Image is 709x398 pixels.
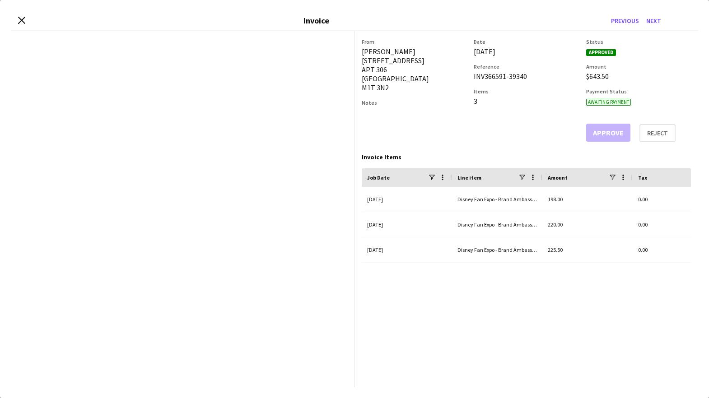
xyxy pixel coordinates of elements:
div: [DATE] [362,212,452,237]
div: 3 [474,97,578,106]
span: Tax [638,174,647,181]
h3: Status [586,38,691,45]
div: 225.50 [542,237,633,262]
h3: Reference [474,63,578,70]
div: [DATE] [362,237,452,262]
h3: Date [474,38,578,45]
span: Line item [457,174,481,181]
button: Previous [607,14,643,28]
span: Amount [548,174,568,181]
h3: Amount [586,63,691,70]
span: Approved [586,49,616,56]
div: INV366591-39340 [474,72,578,81]
div: Disney Fan Expo - Brand Ambassador (salary) [452,187,542,212]
button: Next [643,14,665,28]
div: Invoice Items [362,153,691,161]
div: [PERSON_NAME] [STREET_ADDRESS] APT 306 [GEOGRAPHIC_DATA] M1T 3N2 [362,47,466,92]
div: 198.00 [542,187,633,212]
h3: From [362,38,466,45]
div: 220.00 [542,212,633,237]
div: Disney Fan Expo - Brand Ambassador (salary) [452,212,542,237]
button: Reject [639,124,676,142]
div: [DATE] [474,47,578,56]
div: $643.50 [586,72,691,81]
h3: Invoice [303,15,329,26]
span: Job Date [367,174,390,181]
h3: Items [474,88,578,95]
span: Awaiting payment [586,99,631,106]
h3: Notes [362,99,466,106]
div: [DATE] [362,187,452,212]
div: Disney Fan Expo - Brand Ambassador (salary) [452,237,542,262]
h3: Payment Status [586,88,691,95]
